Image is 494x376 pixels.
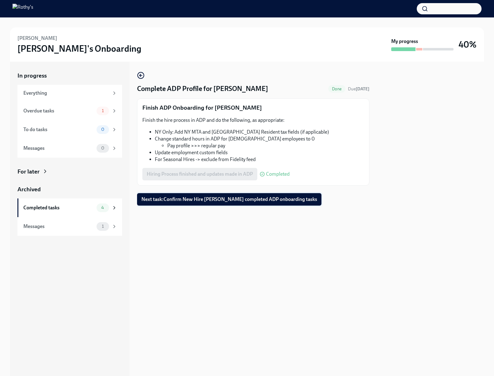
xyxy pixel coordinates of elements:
div: Overdue tasks [23,107,94,114]
span: 0 [97,146,108,150]
span: Done [328,87,345,91]
h3: 40% [458,39,477,50]
div: Everything [23,90,109,97]
button: Next task:Confirm New Hire [PERSON_NAME] completed ADP onboarding tasks [137,193,321,206]
a: Archived [17,185,122,193]
div: To do tasks [23,126,94,133]
h4: Complete ADP Profile for [PERSON_NAME] [137,84,268,93]
strong: My progress [391,38,418,45]
div: For later [17,168,40,176]
span: Due [348,86,369,92]
div: Completed tasks [23,204,94,211]
span: 0 [97,127,108,132]
li: For Seasonal Hires -> exclude from Fidelity feed [155,156,364,163]
span: Completed [266,172,290,177]
li: NY Only: Add NY MTA and [GEOGRAPHIC_DATA] Resident tax fields (if applicable) [155,129,364,136]
a: Completed tasks4 [17,198,122,217]
li: Pay profile >>> regular pay [167,142,364,149]
li: Update employment custom fields [155,149,364,156]
a: Overdue tasks1 [17,102,122,120]
a: Everything [17,85,122,102]
strong: [DATE] [356,86,369,92]
div: Messages [23,223,94,230]
a: Messages0 [17,139,122,158]
h3: [PERSON_NAME]'s Onboarding [17,43,141,54]
span: 1 [98,224,107,229]
p: Finish ADP Onboarding for [PERSON_NAME] [142,104,364,112]
span: 4 [97,205,108,210]
span: Next task : Confirm New Hire [PERSON_NAME] completed ADP onboarding tasks [141,196,317,202]
li: Change standard hours in ADP for [DEMOGRAPHIC_DATA] employees to 0 [155,136,364,149]
a: In progress [17,72,122,80]
p: Finish the hire process in ADP and do the following, as appropriate: [142,117,364,124]
a: To do tasks0 [17,120,122,139]
a: For later [17,168,122,176]
span: September 29th, 2025 09:00 [348,86,369,92]
img: Rothy's [12,4,33,14]
span: 1 [98,108,107,113]
div: Messages [23,145,94,152]
a: Messages1 [17,217,122,236]
h6: [PERSON_NAME] [17,35,57,42]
